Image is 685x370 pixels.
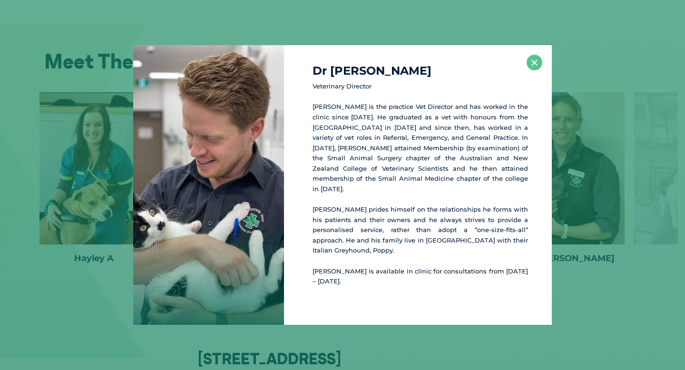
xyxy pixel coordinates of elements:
[313,102,528,194] p: [PERSON_NAME] is the practice Vet Director and has worked in the clinic since [DATE]. He graduate...
[313,65,528,77] h4: Dr [PERSON_NAME]
[313,204,528,256] p: [PERSON_NAME] prides himself on the relationships he forms with his patients and their owners and...
[527,55,542,70] button: ×
[313,266,528,287] p: [PERSON_NAME] is available in clinic for consultations from [DATE] – [DATE].
[313,81,528,92] p: Veterinary Director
